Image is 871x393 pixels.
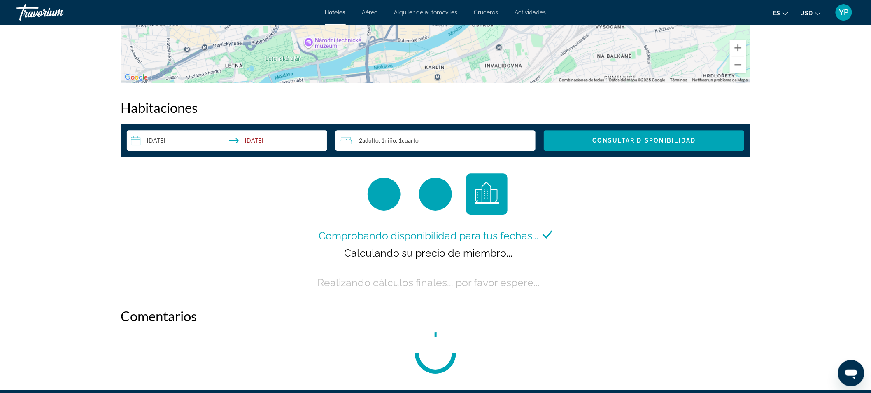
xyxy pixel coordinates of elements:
[559,77,604,83] button: Combinaciones de teclas
[474,9,498,16] a: Cruceros
[544,130,744,151] button: Consultar disponibilidad
[362,9,378,16] a: Aéreo
[609,77,665,82] span: Datos del mapa ©2025 Google
[670,77,687,82] a: Términos (se abre en una nueva pestaña)
[394,9,458,16] a: Alquiler de automóviles
[396,137,419,144] span: , 1
[773,7,788,19] button: Change language
[127,130,327,151] button: Check-in date: Oct 5, 2025 Check-out date: Oct 11, 2025
[363,137,379,144] span: Adulto
[359,137,379,144] span: 2
[801,7,821,19] button: Change currency
[379,137,396,144] span: , 1
[317,276,540,289] span: Realizando cálculos finales... por favor espere...
[730,40,746,56] button: Ampliar
[345,247,513,259] span: Calculando su precio de miembro...
[335,130,536,151] button: Travelers: 2 adults, 1 child
[838,360,864,386] iframe: Botón para iniciar la ventana de mensajería
[402,137,419,144] span: Cuarto
[123,72,150,83] img: Google
[121,99,750,116] h2: Habitaciones
[123,72,150,83] a: Abre esta zona en Google Maps (se abre en una nueva ventana)
[127,130,744,151] div: Search widget
[515,9,546,16] a: Actividades
[121,308,750,324] h2: Comentarios
[730,56,746,73] button: Reducir
[592,137,696,144] span: Consultar disponibilidad
[325,9,346,16] a: Hoteles
[16,2,99,23] a: Travorium
[773,10,780,16] span: es
[801,10,813,16] span: USD
[833,4,855,21] button: User Menu
[839,8,849,16] span: YP
[319,229,538,242] span: Comprobando disponibilidad para tus fechas...
[385,137,396,144] span: Niño
[692,77,748,82] a: Notificar un problema de Maps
